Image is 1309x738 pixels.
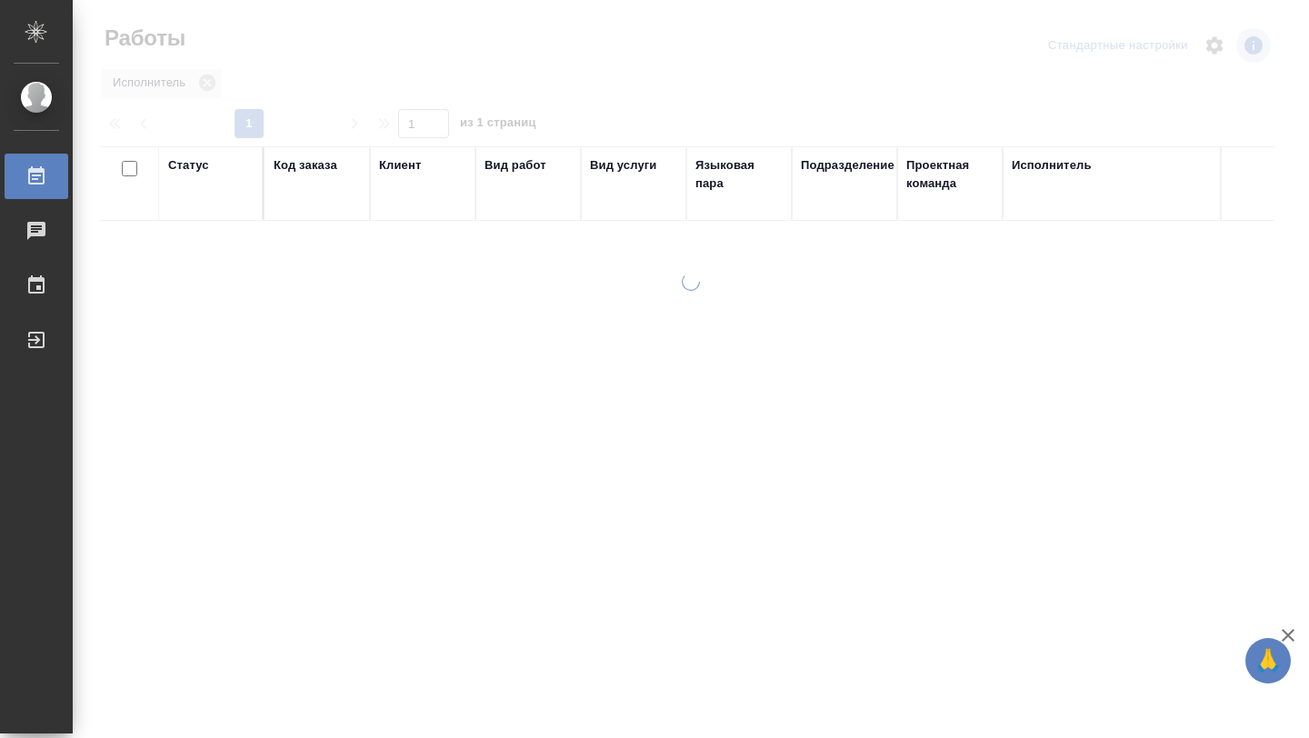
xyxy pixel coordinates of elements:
div: Языковая пара [695,156,783,193]
div: Код заказа [274,156,337,175]
div: Клиент [379,156,421,175]
div: Вид работ [485,156,546,175]
div: Подразделение [801,156,894,175]
div: Статус [168,156,209,175]
div: Исполнитель [1012,156,1092,175]
span: 🙏 [1253,642,1284,680]
button: 🙏 [1245,638,1291,683]
div: Проектная команда [906,156,994,193]
div: Вид услуги [590,156,657,175]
